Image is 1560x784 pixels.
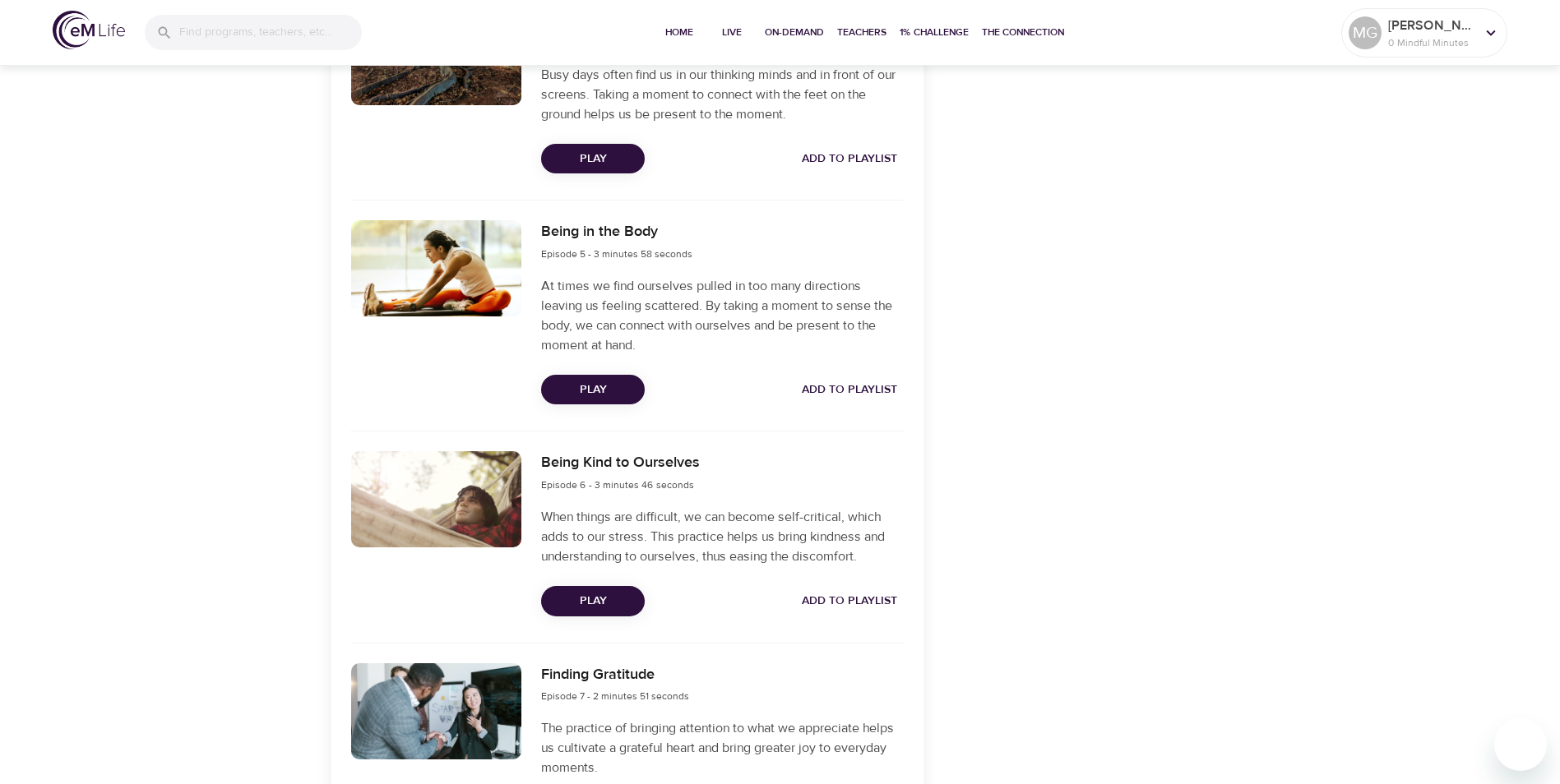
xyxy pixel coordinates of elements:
[541,220,692,244] h6: Being in the Body
[712,24,752,41] span: Live
[541,451,700,475] h6: Being Kind to Ourselves
[765,24,824,41] span: On-Demand
[802,380,897,400] span: Add to Playlist
[837,24,886,41] span: Teachers
[541,507,903,566] p: When things are difficult, we can become self-critical, which adds to our stress. This practice h...
[1388,16,1475,35] p: [PERSON_NAME]
[1494,718,1547,771] iframe: Button to launch messaging window
[660,24,699,41] span: Home
[541,478,694,491] span: Episode 6 - 3 minutes 46 seconds
[541,276,903,355] p: At times we find ourselves pulled in too many directions leaving us feeling scattered. By taking ...
[541,65,903,124] p: Busy days often find us in our thinking minds and in front of our screens. Taking a moment to con...
[541,144,645,174] button: Play
[541,586,645,616] button: Play
[541,689,689,703] span: Episode 7 - 2 minutes 51 seconds
[541,718,903,777] p: The practice of bringing attention to what we appreciate helps us cultivate a grateful heart and ...
[53,11,125,49] img: logo
[795,144,904,174] button: Add to Playlist
[802,591,897,611] span: Add to Playlist
[795,375,904,405] button: Add to Playlist
[795,586,904,616] button: Add to Playlist
[554,591,632,611] span: Play
[1388,35,1475,50] p: 0 Mindful Minutes
[802,149,897,169] span: Add to Playlist
[982,24,1064,41] span: The Connection
[900,24,969,41] span: 1% Challenge
[554,380,632,400] span: Play
[541,663,689,687] h6: Finding Gratitude
[1349,16,1382,49] div: MG
[541,375,645,405] button: Play
[179,15,362,50] input: Find programs, teachers, etc...
[541,247,692,261] span: Episode 5 - 3 minutes 58 seconds
[554,149,632,169] span: Play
